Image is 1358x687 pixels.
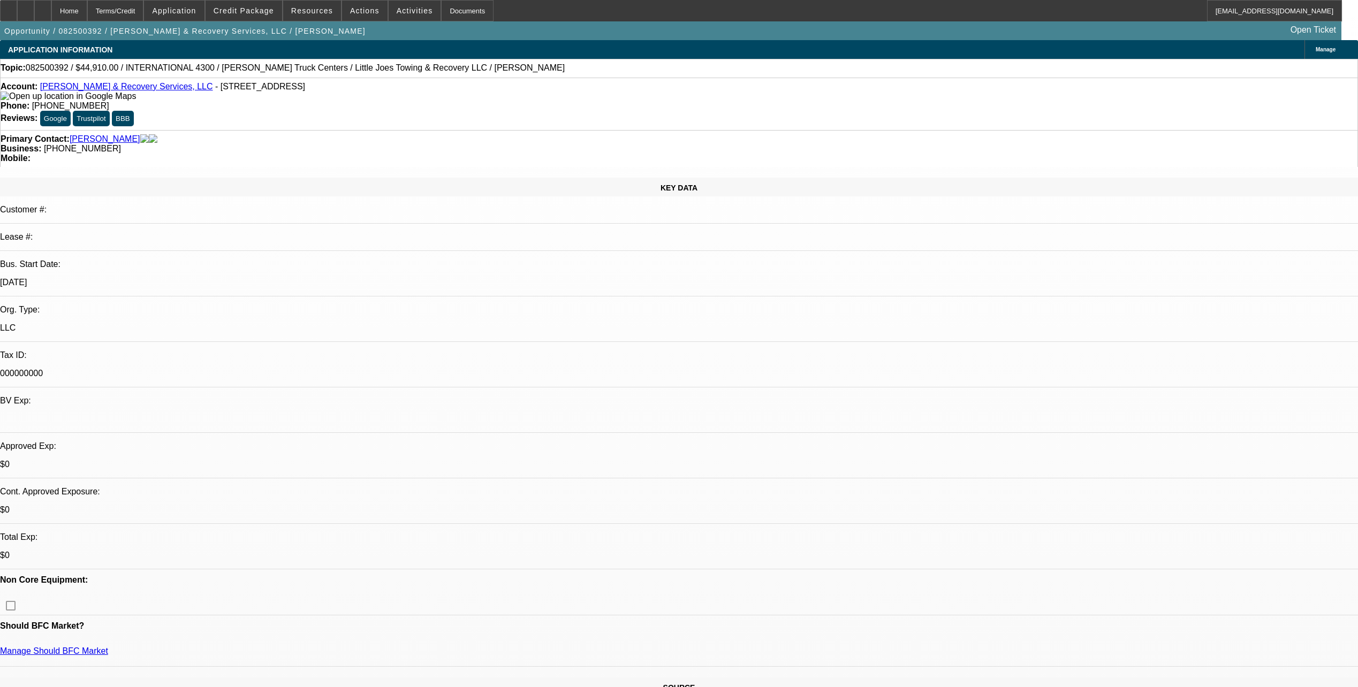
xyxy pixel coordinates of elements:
span: - [STREET_ADDRESS] [215,82,305,91]
button: Resources [283,1,341,21]
img: facebook-icon.png [140,134,149,144]
img: Open up location in Google Maps [1,91,136,101]
strong: Primary Contact: [1,134,70,144]
strong: Phone: [1,101,29,110]
span: 082500392 / $44,910.00 / INTERNATIONAL 4300 / [PERSON_NAME] Truck Centers / Little Joes Towing & ... [26,63,565,73]
button: Credit Package [206,1,282,21]
span: KEY DATA [661,184,697,192]
span: Opportunity / 082500392 / [PERSON_NAME] & Recovery Services, LLC / [PERSON_NAME] [4,27,366,35]
a: [PERSON_NAME] & Recovery Services, LLC [40,82,213,91]
button: Actions [342,1,388,21]
button: Activities [389,1,441,21]
span: Manage [1316,47,1336,52]
strong: Reviews: [1,113,37,123]
button: Trustpilot [73,111,109,126]
strong: Business: [1,144,41,153]
span: Credit Package [214,6,274,15]
span: [PHONE_NUMBER] [32,101,109,110]
span: [PHONE_NUMBER] [44,144,121,153]
strong: Topic: [1,63,26,73]
span: Actions [350,6,380,15]
img: linkedin-icon.png [149,134,157,144]
span: Activities [397,6,433,15]
button: Google [40,111,71,126]
span: APPLICATION INFORMATION [8,45,112,54]
button: Application [144,1,204,21]
a: View Google Maps [1,91,136,101]
strong: Account: [1,82,37,91]
a: [PERSON_NAME] [70,134,140,144]
button: BBB [112,111,134,126]
span: Application [152,6,196,15]
strong: Mobile: [1,154,31,163]
span: Resources [291,6,333,15]
a: Open Ticket [1286,21,1340,39]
